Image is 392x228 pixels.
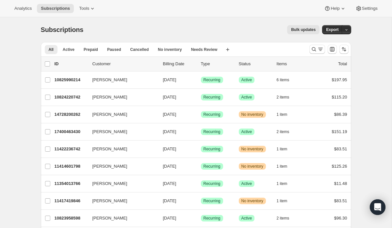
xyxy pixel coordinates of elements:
[55,179,347,188] div: 11354013766[PERSON_NAME][DATE]SuccessRecurringSuccessActive1 item$11.48
[351,4,382,13] button: Settings
[92,146,127,152] span: [PERSON_NAME]
[55,77,87,83] p: 10825990214
[89,161,154,172] button: [PERSON_NAME]
[55,144,347,154] div: 11422236742[PERSON_NAME][DATE]SuccessRecurringWarningNo inventory1 item$83.51
[277,61,309,67] div: Items
[334,216,347,220] span: $96.30
[89,127,154,137] button: [PERSON_NAME]
[241,198,263,204] span: No inventory
[277,93,297,102] button: 2 items
[89,213,154,223] button: [PERSON_NAME]
[332,77,347,82] span: $197.95
[107,47,121,52] span: Paused
[55,163,87,170] p: 11414601798
[277,164,287,169] span: 1 item
[241,95,252,100] span: Active
[63,47,74,52] span: Active
[163,112,176,117] span: [DATE]
[163,216,176,220] span: [DATE]
[92,129,127,135] span: [PERSON_NAME]
[334,112,347,117] span: $86.39
[163,77,176,82] span: [DATE]
[204,181,220,186] span: Recurring
[241,112,263,117] span: No inventory
[55,215,87,221] p: 10823958598
[277,196,295,205] button: 1 item
[49,47,54,52] span: All
[55,75,347,84] div: 10825990214[PERSON_NAME][DATE]SuccessRecurringSuccessActive6 items$197.95
[277,144,295,154] button: 1 item
[41,6,70,11] span: Subscriptions
[241,77,252,83] span: Active
[277,214,297,223] button: 2 items
[328,45,337,54] button: Customize table column order and visibility
[277,112,287,117] span: 1 item
[92,77,127,83] span: [PERSON_NAME]
[55,127,347,136] div: 17400463430[PERSON_NAME][DATE]SuccessRecurringSuccessActive2 items$151.19
[370,199,385,215] div: Open Intercom Messenger
[277,162,295,171] button: 1 item
[241,129,252,134] span: Active
[89,144,154,154] button: [PERSON_NAME]
[84,47,98,52] span: Prepaid
[75,4,100,13] button: Tools
[339,45,349,54] button: Sort the results
[204,164,220,169] span: Recurring
[326,27,338,32] span: Export
[191,47,218,52] span: Needs Review
[163,95,176,99] span: [DATE]
[89,109,154,120] button: [PERSON_NAME]
[332,164,347,169] span: $125.26
[204,95,220,100] span: Recurring
[277,129,289,134] span: 2 items
[277,77,289,83] span: 6 items
[55,196,347,205] div: 11417419846[PERSON_NAME][DATE]SuccessRecurringWarningNo inventory1 item$83.51
[222,45,233,54] button: Create new view
[55,129,87,135] p: 17400463430
[10,4,36,13] button: Analytics
[55,198,87,204] p: 11417419846
[92,94,127,100] span: [PERSON_NAME]
[163,146,176,151] span: [DATE]
[334,146,347,151] span: $83.51
[92,61,158,67] p: Customer
[332,95,347,99] span: $115.20
[163,61,196,67] p: Billing Date
[158,47,182,52] span: No inventory
[334,198,347,203] span: $83.51
[55,110,347,119] div: 14728200262[PERSON_NAME][DATE]SuccessRecurringWarningNo inventory1 item$86.39
[89,196,154,206] button: [PERSON_NAME]
[55,146,87,152] p: 11422236742
[277,198,287,204] span: 1 item
[331,6,339,11] span: Help
[334,181,347,186] span: $11.48
[163,198,176,203] span: [DATE]
[163,181,176,186] span: [DATE]
[338,61,347,67] p: Total
[204,216,220,221] span: Recurring
[204,77,220,83] span: Recurring
[277,216,289,221] span: 2 items
[277,110,295,119] button: 1 item
[204,129,220,134] span: Recurring
[241,181,252,186] span: Active
[130,47,149,52] span: Cancelled
[89,75,154,85] button: [PERSON_NAME]
[201,61,234,67] div: Type
[55,162,347,171] div: 11414601798[PERSON_NAME][DATE]SuccessRecurringWarningNo inventory1 item$125.26
[92,180,127,187] span: [PERSON_NAME]
[92,198,127,204] span: [PERSON_NAME]
[55,61,347,67] div: IDCustomerBilling DateTypeStatusItemsTotal
[204,146,220,152] span: Recurring
[92,163,127,170] span: [PERSON_NAME]
[320,4,350,13] button: Help
[277,127,297,136] button: 2 items
[309,45,325,54] button: Search and filter results
[55,61,87,67] p: ID
[277,181,287,186] span: 1 item
[362,6,378,11] span: Settings
[241,164,263,169] span: No inventory
[241,216,252,221] span: Active
[277,75,297,84] button: 6 items
[277,179,295,188] button: 1 item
